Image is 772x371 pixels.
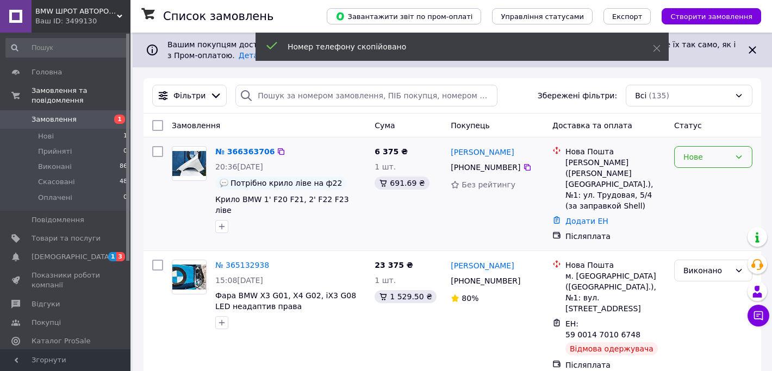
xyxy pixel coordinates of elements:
[32,271,101,290] span: Показники роботи компанії
[552,121,632,130] span: Доставка та оплата
[215,291,356,311] a: Фара BMW X3 G01, X4 G02, iX3 G08 LED неадаптив права
[327,8,481,24] button: Завантажити звіт по пром-оплаті
[565,157,665,211] div: [PERSON_NAME] ([PERSON_NAME][GEOGRAPHIC_DATA].), №1: ул. Трудовая, 5/4 (за заправкой Shell)
[35,16,130,26] div: Ваш ID: 3499130
[565,146,665,157] div: Нова Пошта
[38,147,72,156] span: Прийняті
[38,193,72,203] span: Оплачені
[123,193,127,203] span: 0
[603,8,651,24] button: Експорт
[32,67,62,77] span: Головна
[32,215,84,225] span: Повідомлення
[565,271,665,314] div: м. [GEOGRAPHIC_DATA] ([GEOGRAPHIC_DATA].), №1: вул. [STREET_ADDRESS]
[116,252,125,261] span: 3
[172,260,207,294] a: Фото товару
[674,121,702,130] span: Статус
[670,12,752,21] span: Створити замовлення
[748,305,769,326] button: Чат з покупцем
[172,151,206,177] img: Фото товару
[565,260,665,271] div: Нова Пошта
[462,294,478,303] span: 80%
[492,8,593,24] button: Управління статусами
[220,179,228,187] img: :speech_balloon:
[231,179,342,187] span: Потрібно крило ліве на ф22
[612,12,643,21] span: Експорт
[239,51,287,60] a: Детальніше
[649,91,669,100] span: (135)
[375,177,429,190] div: 691.69 ₴
[172,265,206,290] img: Фото товару
[38,131,54,141] span: Нові
[123,147,127,156] span: 0
[635,90,646,101] span: Всі
[32,86,130,105] span: Замовлення та повідомлення
[215,261,269,269] a: № 365132938
[565,319,640,339] span: ЕН: 59 0014 7010 6748
[683,265,730,276] div: Виконано
[538,90,617,101] span: Збережені фільтри:
[375,276,396,285] span: 1 шт.
[451,147,514,158] a: [PERSON_NAME]
[451,121,489,130] span: Покупець
[375,121,395,130] span: Cума
[375,290,437,303] div: 1 529.50 ₴
[172,146,207,181] a: Фото товару
[215,147,275,156] a: № 366363706
[375,147,408,156] span: 6 375 ₴
[335,11,472,21] span: Завантажити звіт по пром-оплаті
[288,41,626,52] div: Номер телефону скопійовано
[235,85,497,106] input: Пошук за номером замовлення, ПІБ покупця, номером телефону, Email, номером накладної
[32,115,77,124] span: Замовлення
[375,261,413,269] span: 23 375 ₴
[32,336,90,346] span: Каталог ProSale
[215,276,263,285] span: 15:08[DATE]
[167,40,736,60] span: Вашим покупцям доступна опція «Оплатити частинами від Rozetka» на 2 платежі. Отримуйте нові замов...
[32,234,101,243] span: Товари та послуги
[215,162,263,171] span: 20:36[DATE]
[215,195,349,215] a: Крило BMW 1' F20 F21, 2' F22 F23 ліве
[449,273,522,288] div: [PHONE_NUMBER]
[38,177,75,187] span: Скасовані
[173,90,206,101] span: Фільтри
[123,131,127,141] span: 1
[38,162,72,172] span: Виконані
[163,10,273,23] h1: Список замовлень
[5,38,128,58] input: Пошук
[565,217,608,225] a: Додати ЕН
[565,360,665,370] div: Післяплата
[35,7,117,16] span: BMW ШРОТ АВТОРОЗБІР Тисмениця
[172,121,220,130] span: Замовлення
[449,160,522,175] div: [PHONE_NUMBER]
[120,177,127,187] span: 48
[108,252,117,261] span: 1
[32,318,61,328] span: Покупці
[565,342,658,355] div: Відмова одержувача
[114,115,125,124] span: 1
[565,231,665,242] div: Післяплата
[32,299,60,309] span: Відгуки
[662,8,761,24] button: Створити замовлення
[451,260,514,271] a: [PERSON_NAME]
[375,162,396,171] span: 1 шт.
[501,12,584,21] span: Управління статусами
[651,11,761,20] a: Створити замовлення
[462,180,515,189] span: Без рейтингу
[120,162,127,172] span: 86
[683,151,730,163] div: Нове
[32,252,112,262] span: [DEMOGRAPHIC_DATA]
